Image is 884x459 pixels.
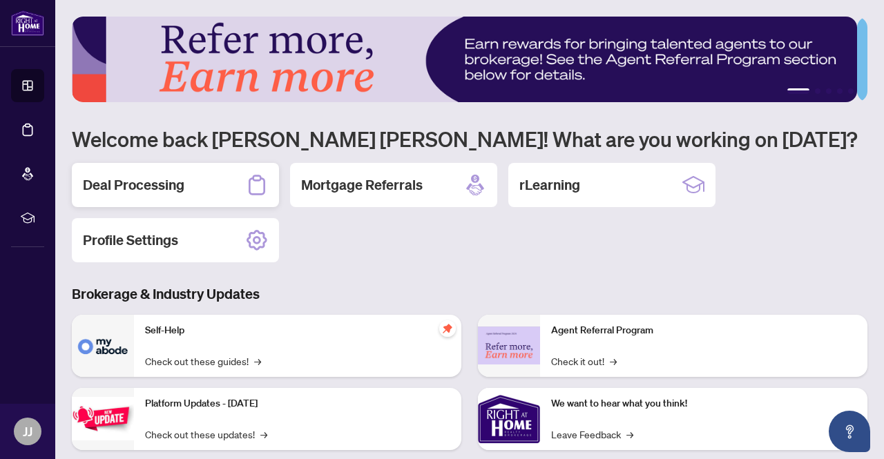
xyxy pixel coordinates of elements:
p: We want to hear what you think! [551,396,856,411]
span: → [626,427,633,442]
p: Self-Help [145,323,450,338]
span: JJ [23,422,32,441]
img: Slide 0 [72,17,857,102]
span: pushpin [439,320,456,337]
button: 2 [815,88,820,94]
span: → [254,353,261,369]
h3: Brokerage & Industry Updates [72,284,867,304]
img: Platform Updates - July 21, 2025 [72,397,134,440]
img: logo [11,10,44,36]
button: 5 [848,88,854,94]
button: 3 [826,88,832,94]
h2: Deal Processing [83,175,184,195]
h2: Profile Settings [83,231,178,250]
span: → [260,427,267,442]
a: Leave Feedback→ [551,427,633,442]
button: Open asap [829,411,870,452]
img: We want to hear what you think! [478,388,540,450]
button: 4 [837,88,843,94]
p: Agent Referral Program [551,323,856,338]
span: → [610,353,617,369]
a: Check it out!→ [551,353,617,369]
img: Agent Referral Program [478,326,540,364]
img: Self-Help [72,315,134,377]
a: Check out these updates!→ [145,427,267,442]
h1: Welcome back [PERSON_NAME] [PERSON_NAME]! What are you working on [DATE]? [72,126,867,152]
button: 1 [787,88,809,94]
h2: Mortgage Referrals [301,175,423,195]
h2: rLearning [519,175,580,195]
p: Platform Updates - [DATE] [145,396,450,411]
a: Check out these guides!→ [145,353,261,369]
